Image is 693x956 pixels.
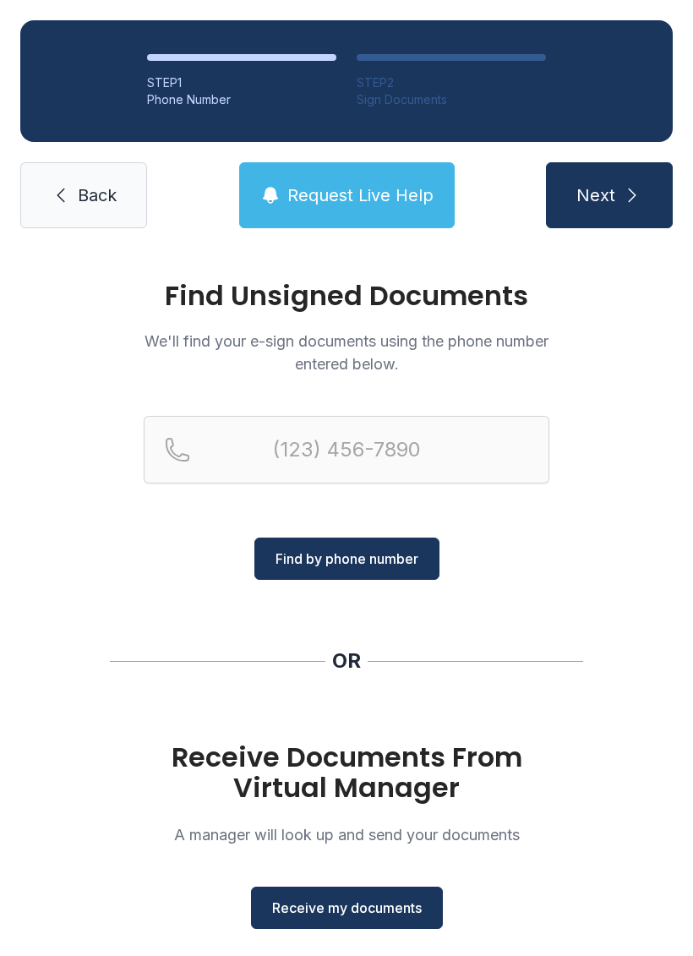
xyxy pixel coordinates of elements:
[272,898,422,918] span: Receive my documents
[357,74,546,91] div: STEP 2
[144,330,549,375] p: We'll find your e-sign documents using the phone number entered below.
[357,91,546,108] div: Sign Documents
[144,742,549,803] h1: Receive Documents From Virtual Manager
[144,823,549,846] p: A manager will look up and send your documents
[332,647,361,675] div: OR
[147,91,336,108] div: Phone Number
[576,183,615,207] span: Next
[276,549,418,569] span: Find by phone number
[144,282,549,309] h1: Find Unsigned Documents
[287,183,434,207] span: Request Live Help
[144,416,549,483] input: Reservation phone number
[78,183,117,207] span: Back
[147,74,336,91] div: STEP 1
